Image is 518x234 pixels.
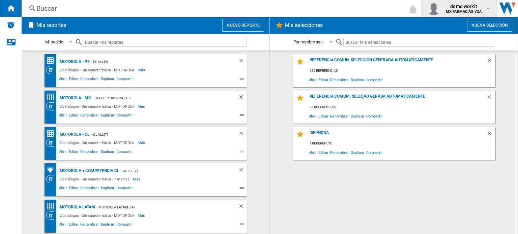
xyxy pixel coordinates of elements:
h2: Mis reportes [35,19,67,32]
div: Mi pedido [45,39,63,44]
span: Renombrar [79,112,99,120]
span: Duplicar [100,185,115,193]
span: Editar [318,75,329,84]
span: demo workit [446,3,482,10]
span: Abrir [58,221,68,229]
div: MOTOROLA - CL [58,130,90,139]
span: Renombrar [79,221,99,229]
span: Compartir [115,148,134,157]
img: profile.jpg [427,2,440,15]
span: Abrir [58,185,68,193]
span: Más [138,102,146,110]
span: Duplicar [350,111,365,121]
div: 2 catálogos - Sin característica - MOTOROLA [58,139,138,147]
span: Renombrar [329,75,349,84]
span: Renombrar [79,76,99,84]
span: Abrir [308,111,318,121]
span: Editar [68,112,79,120]
span: Compartir [365,148,384,157]
div: 2 catálogos - Sin característica - MOTOROLA [58,211,138,220]
div: Borrar [238,130,247,139]
div: Borrar [238,58,247,66]
div: Borrar [486,94,495,103]
b: MX FARMACIAS YZA [446,9,482,14]
input: Buscar Mis reportes [83,38,247,47]
span: Editar [68,221,79,229]
div: - Motorola Latam (34) [95,203,224,211]
div: Borrar [238,203,247,211]
div: Motorola + competencia CL [58,167,120,175]
div: Visión Categoría [46,66,58,74]
div: Borrar [486,130,495,139]
span: Duplicar [350,148,365,157]
span: Editar [318,148,329,157]
div: Borrar [238,167,247,175]
input: Buscar Mis selecciones [343,38,495,47]
button: Nueva selección [467,19,512,32]
span: Más [138,139,146,147]
div: Buscar [36,4,384,13]
span: Más [138,211,146,220]
div: Visión Categoría [46,139,58,147]
span: Abrir [58,76,68,84]
div: Cobertura de marcas [46,166,58,174]
img: alerts-logo.svg [7,21,15,29]
span: Abrir [58,112,68,120]
div: 156 referencias [308,67,495,75]
span: Duplicar [100,221,115,229]
span: Abrir [308,148,318,157]
div: MOTOROLA - MX [58,94,91,102]
div: Visión Categoría [46,175,58,183]
span: Compartir [115,76,134,84]
div: - CL ALL (7) [119,167,224,175]
div: Visión Categoría [46,211,58,220]
div: MOTOROLA Latam [58,203,95,211]
span: Duplicar [100,76,115,84]
div: Referencia común, selección generada automáticamente [308,58,486,67]
div: Matriz de precios [46,129,58,138]
span: Compartir [115,221,134,229]
div: Matriz de precios [46,93,58,101]
div: Visión Categoría [46,102,58,110]
span: Renombrar [79,148,99,157]
div: 2 catálogos - Sin característica - 7 marcas [58,175,133,183]
div: 2 catálogos - Sin característica - MOTOROLA [58,66,138,74]
div: Borrar [486,58,495,67]
span: Compartir [365,111,384,121]
span: Editar [68,148,79,157]
span: Compartir [365,75,384,84]
span: Compartir [115,185,134,193]
div: Borrar [238,94,247,102]
div: Referência comum, seleção gerada automaticamente [308,94,486,103]
span: Duplicar [100,112,115,120]
span: Renombrar [329,111,349,121]
span: Abrir [308,75,318,84]
div: MOTOROLA - PE [58,58,90,66]
span: Renombrar [79,185,99,193]
span: Abrir [58,148,68,157]
button: Nuevo reporte [222,19,264,32]
div: ´sephora [308,130,486,139]
span: Más [138,66,146,74]
div: 27 referencias [308,103,495,111]
span: Renombrar [329,148,349,157]
span: Compartir [115,112,134,120]
span: Más [133,175,141,183]
div: Matriz de precios [46,202,58,210]
span: Duplicar [100,148,115,157]
div: 2 catálogos - Sin característica - MOTOROLA [58,102,138,110]
div: Matriz de precios [46,57,58,65]
div: - CL ALL (7) [90,130,224,139]
div: - "MX ELECTRONICA" (15) [91,94,224,102]
span: Editar [68,76,79,84]
div: Por nombre asc. [293,39,324,44]
div: 1 referencia [308,139,495,148]
span: Editar [318,111,329,121]
h2: Mis selecciones [283,19,324,32]
span: Duplicar [350,75,365,84]
span: Editar [68,185,79,193]
div: - PE ALL (9) [90,58,224,66]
